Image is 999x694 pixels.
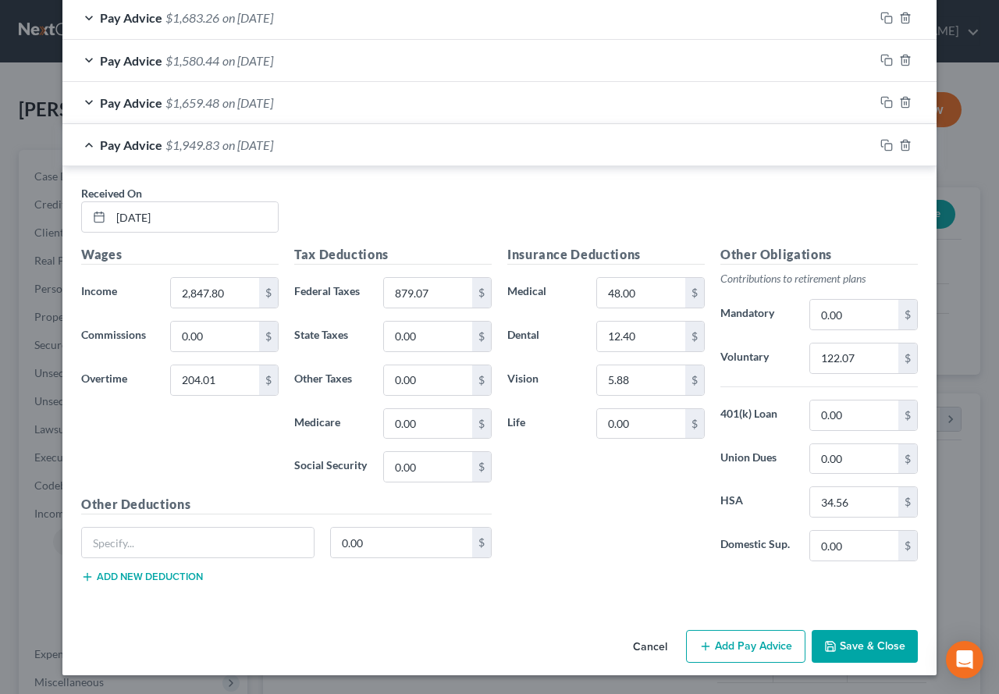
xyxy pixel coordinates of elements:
input: 0.00 [597,409,685,439]
label: Vision [499,365,588,396]
div: $ [472,409,491,439]
input: 0.00 [810,487,898,517]
input: 0.00 [331,528,473,557]
div: $ [685,278,704,308]
input: 0.00 [384,452,472,482]
span: Income [81,284,117,297]
div: $ [898,531,917,561]
input: 0.00 [597,365,685,395]
label: Union Dues [713,443,802,475]
span: $1,683.26 [165,10,219,25]
h5: Other Obligations [720,245,918,265]
span: Pay Advice [100,137,162,152]
div: $ [259,278,278,308]
input: 0.00 [171,365,259,395]
div: $ [898,400,917,430]
label: Medicare [286,408,375,440]
h5: Tax Deductions [294,245,492,265]
div: $ [472,322,491,351]
input: 0.00 [810,400,898,430]
input: 0.00 [171,278,259,308]
label: Other Taxes [286,365,375,396]
input: 0.00 [597,322,685,351]
label: Commissions [73,321,162,352]
input: 0.00 [810,531,898,561]
div: $ [259,322,278,351]
label: Overtime [73,365,162,396]
button: Add Pay Advice [686,630,805,663]
span: on [DATE] [222,137,273,152]
label: Federal Taxes [286,277,375,308]
input: 0.00 [384,409,472,439]
span: $1,949.83 [165,137,219,152]
span: Received On [81,187,142,200]
p: Contributions to retirement plans [720,271,918,286]
div: $ [685,322,704,351]
span: on [DATE] [222,53,273,68]
label: State Taxes [286,321,375,352]
div: $ [472,365,491,395]
div: $ [685,409,704,439]
div: $ [898,487,917,517]
span: Pay Advice [100,53,162,68]
label: HSA [713,486,802,518]
span: on [DATE] [222,95,273,110]
label: Mandatory [713,299,802,330]
span: Pay Advice [100,10,162,25]
h5: Other Deductions [81,495,492,514]
input: 0.00 [384,278,472,308]
input: 0.00 [810,300,898,329]
div: Open Intercom Messenger [946,641,983,678]
label: 401(k) Loan [713,400,802,431]
div: $ [898,343,917,373]
input: 0.00 [597,278,685,308]
div: $ [898,300,917,329]
div: $ [472,452,491,482]
h5: Wages [81,245,279,265]
span: $1,580.44 [165,53,219,68]
span: Pay Advice [100,95,162,110]
div: $ [259,365,278,395]
input: Specify... [82,528,314,557]
input: 0.00 [384,365,472,395]
label: Voluntary [713,343,802,374]
input: 0.00 [810,444,898,474]
label: Domestic Sup. [713,530,802,561]
input: 0.00 [810,343,898,373]
label: Life [499,408,588,440]
label: Dental [499,321,588,352]
span: on [DATE] [222,10,273,25]
button: Add new deduction [81,571,203,583]
input: 0.00 [384,322,472,351]
button: Cancel [620,632,680,663]
div: $ [472,278,491,308]
span: $1,659.48 [165,95,219,110]
div: $ [898,444,917,474]
button: Save & Close [812,630,918,663]
div: $ [472,528,491,557]
input: MM/DD/YYYY [111,202,278,232]
label: Social Security [286,451,375,482]
div: $ [685,365,704,395]
h5: Insurance Deductions [507,245,705,265]
label: Medical [499,277,588,308]
input: 0.00 [171,322,259,351]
